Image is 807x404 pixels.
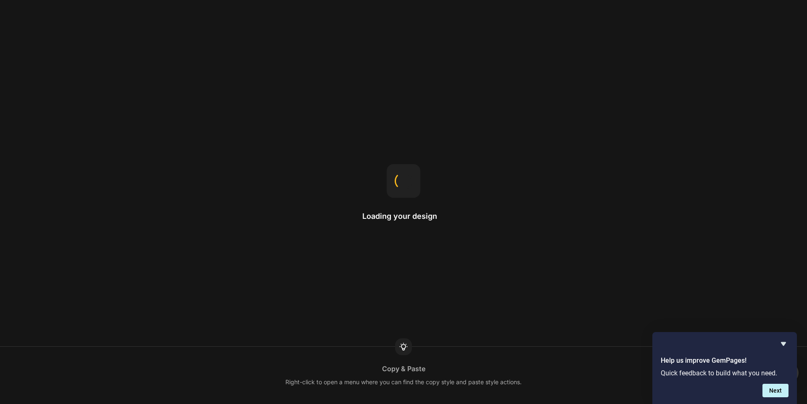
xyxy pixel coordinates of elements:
h2: Loading your design [362,211,445,221]
p: Quick feedback to build what you need. [661,369,789,377]
button: Next question [762,384,789,397]
div: Copy & Paste [382,364,425,374]
h2: Help us improve GemPages! [661,356,789,366]
div: Right-click to open a menu where you can find the copy style and paste style actions. [285,377,522,387]
div: Help us improve GemPages! [661,339,789,397]
button: Hide survey [778,339,789,349]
